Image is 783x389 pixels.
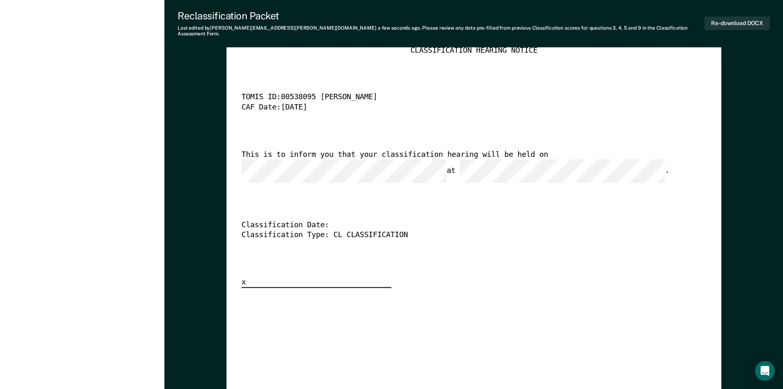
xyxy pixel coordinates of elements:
div: Classification Type: CL CLASSIFICATION [241,231,683,240]
div: Last edited by [PERSON_NAME][EMAIL_ADDRESS][PERSON_NAME][DOMAIN_NAME] . Please review any data pr... [178,25,704,37]
div: CLASSIFICATION HEARING NOTICE [241,46,706,56]
span: a few seconds ago [378,25,420,31]
div: Classification Date: [241,221,683,231]
div: CAF Date: [DATE] [241,103,683,113]
div: Open Intercom Messenger [755,361,775,381]
div: Reclassification Packet [178,10,704,22]
div: TOMIS ID: 00538095 [PERSON_NAME] [241,93,683,103]
button: Re-download DOCX [704,16,770,30]
div: x [241,278,391,289]
div: This is to inform you that your classification hearing will be held on at . [241,150,683,183]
